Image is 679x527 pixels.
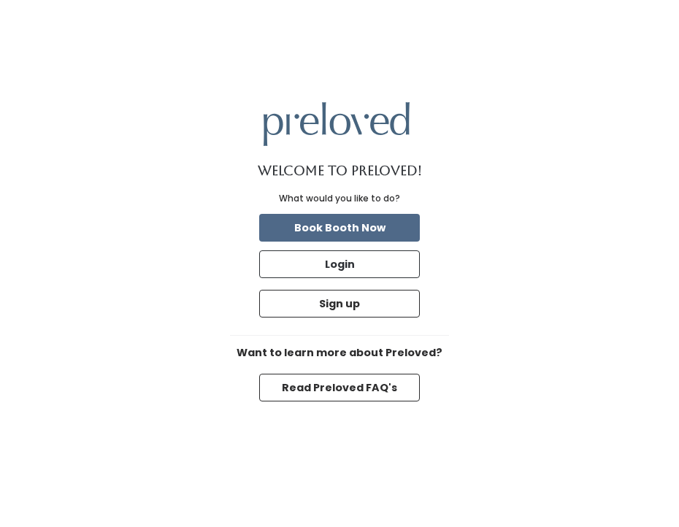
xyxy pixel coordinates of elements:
img: preloved logo [264,102,410,145]
h6: Want to learn more about Preloved? [230,347,449,359]
button: Login [259,250,420,278]
button: Read Preloved FAQ's [259,374,420,401]
a: Sign up [256,287,423,320]
button: Book Booth Now [259,214,420,242]
h1: Welcome to Preloved! [258,164,422,178]
div: What would you like to do? [279,192,400,205]
button: Sign up [259,290,420,318]
a: Login [256,247,423,281]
